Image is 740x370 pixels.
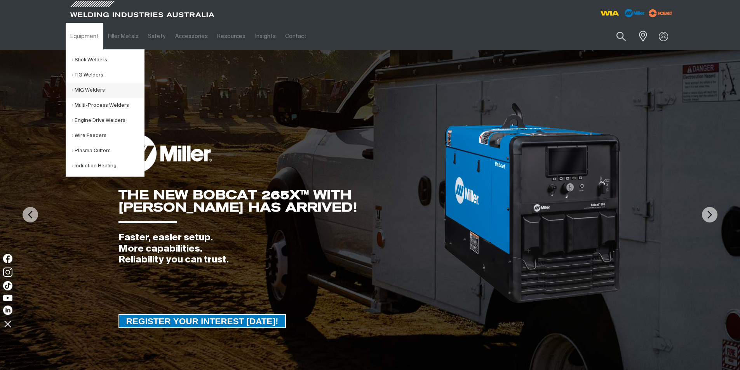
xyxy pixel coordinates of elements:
[3,254,12,263] img: Facebook
[118,232,443,266] div: Faster, easier setup. More capabilities. Reliability you can trust.
[118,189,443,214] div: THE NEW BOBCAT 265X™ WITH [PERSON_NAME] HAS ARRIVED!
[646,7,675,19] img: miller
[72,128,144,143] a: Wire Feeders
[3,306,12,315] img: LinkedIn
[119,314,286,328] span: REGISTER YOUR INTEREST [DATE]!
[72,98,144,113] a: Multi-Process Welders
[72,158,144,174] a: Induction Heating
[66,49,145,177] ul: Equipment Submenu
[1,317,14,330] img: hide socials
[72,68,144,83] a: TIG Welders
[3,295,12,301] img: YouTube
[103,23,143,50] a: Filler Metals
[72,113,144,128] a: Engine Drive Welders
[66,23,522,50] nav: Main
[702,207,717,222] img: NextArrow
[280,23,311,50] a: Contact
[598,27,634,45] input: Product name or item number...
[3,281,12,290] img: TikTok
[212,23,250,50] a: Resources
[143,23,170,50] a: Safety
[3,268,12,277] img: Instagram
[72,143,144,158] a: Plasma Cutters
[171,23,212,50] a: Accessories
[608,27,634,45] button: Search products
[66,23,103,50] a: Equipment
[250,23,280,50] a: Insights
[72,52,144,68] a: Stick Welders
[118,314,286,328] a: REGISTER YOUR INTEREST TODAY!
[23,207,38,222] img: PrevArrow
[72,83,144,98] a: MIG Welders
